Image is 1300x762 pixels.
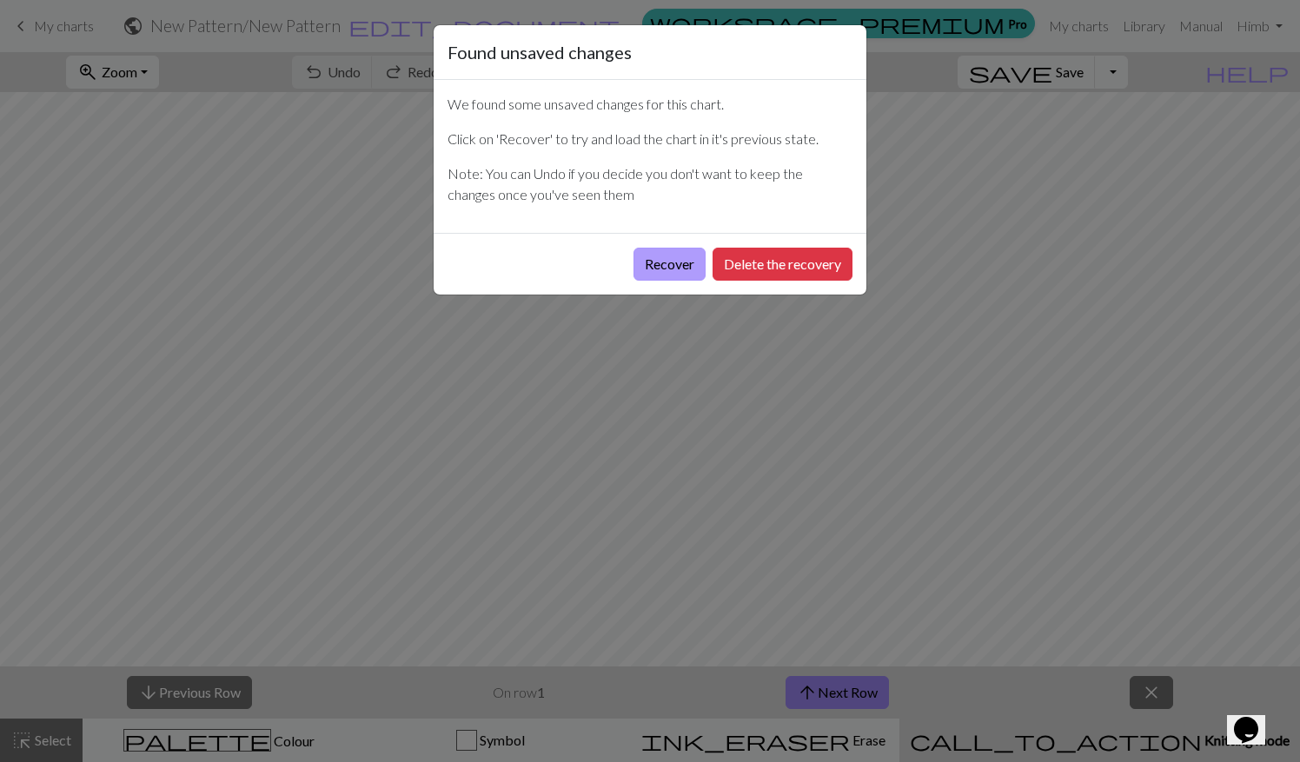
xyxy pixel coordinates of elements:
[448,94,852,115] p: We found some unsaved changes for this chart.
[633,248,706,281] button: Recover
[448,129,852,149] p: Click on 'Recover' to try and load the chart in it's previous state.
[448,163,852,205] p: Note: You can Undo if you decide you don't want to keep the changes once you've seen them
[713,248,852,281] button: Delete the recovery
[448,39,632,65] h5: Found unsaved changes
[1227,692,1283,745] iframe: chat widget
